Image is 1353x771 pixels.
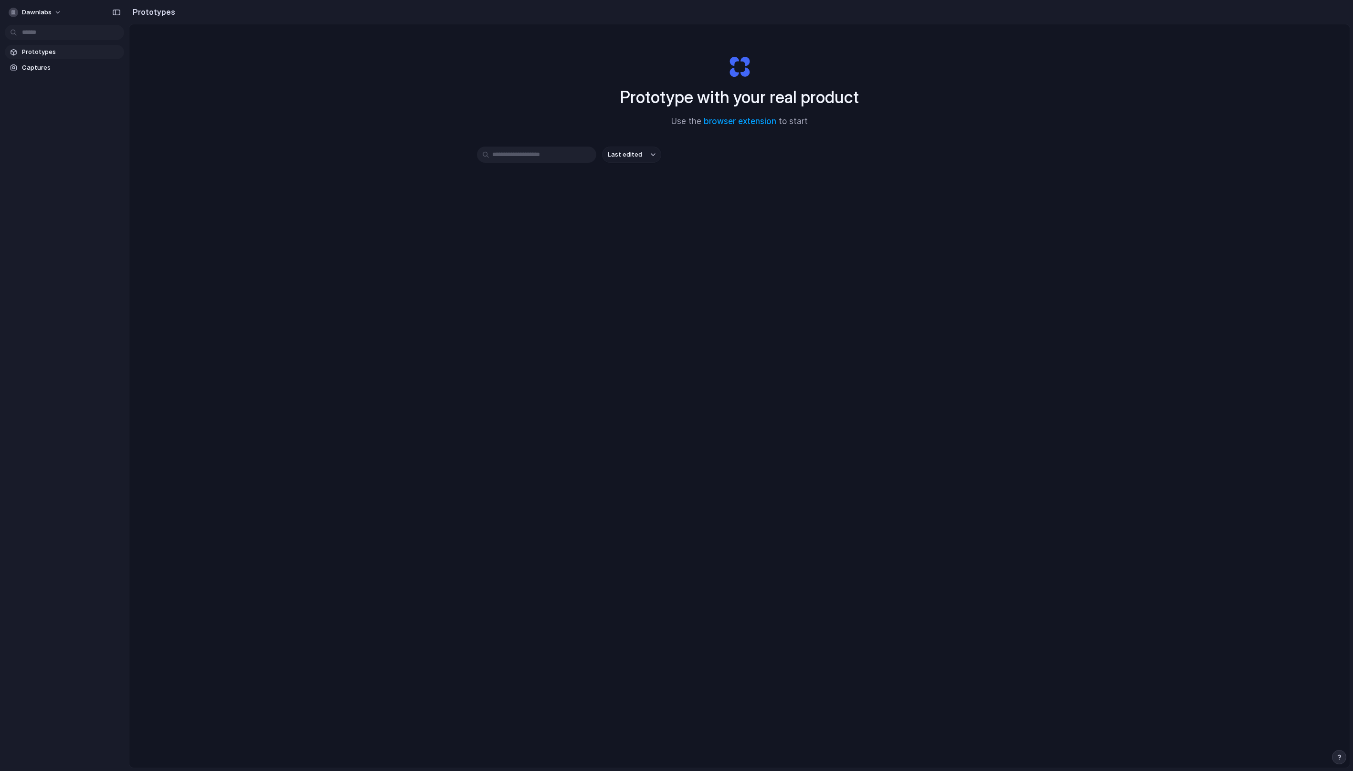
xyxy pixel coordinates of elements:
[704,116,776,126] a: browser extension
[5,61,124,75] a: Captures
[5,45,124,59] a: Prototypes
[5,5,66,20] button: Dawnlabs
[129,6,175,18] h2: Prototypes
[22,8,52,17] span: Dawnlabs
[602,147,661,163] button: Last edited
[608,150,642,159] span: Last edited
[671,116,808,128] span: Use the to start
[620,84,859,110] h1: Prototype with your real product
[22,47,120,57] span: Prototypes
[22,63,120,73] span: Captures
